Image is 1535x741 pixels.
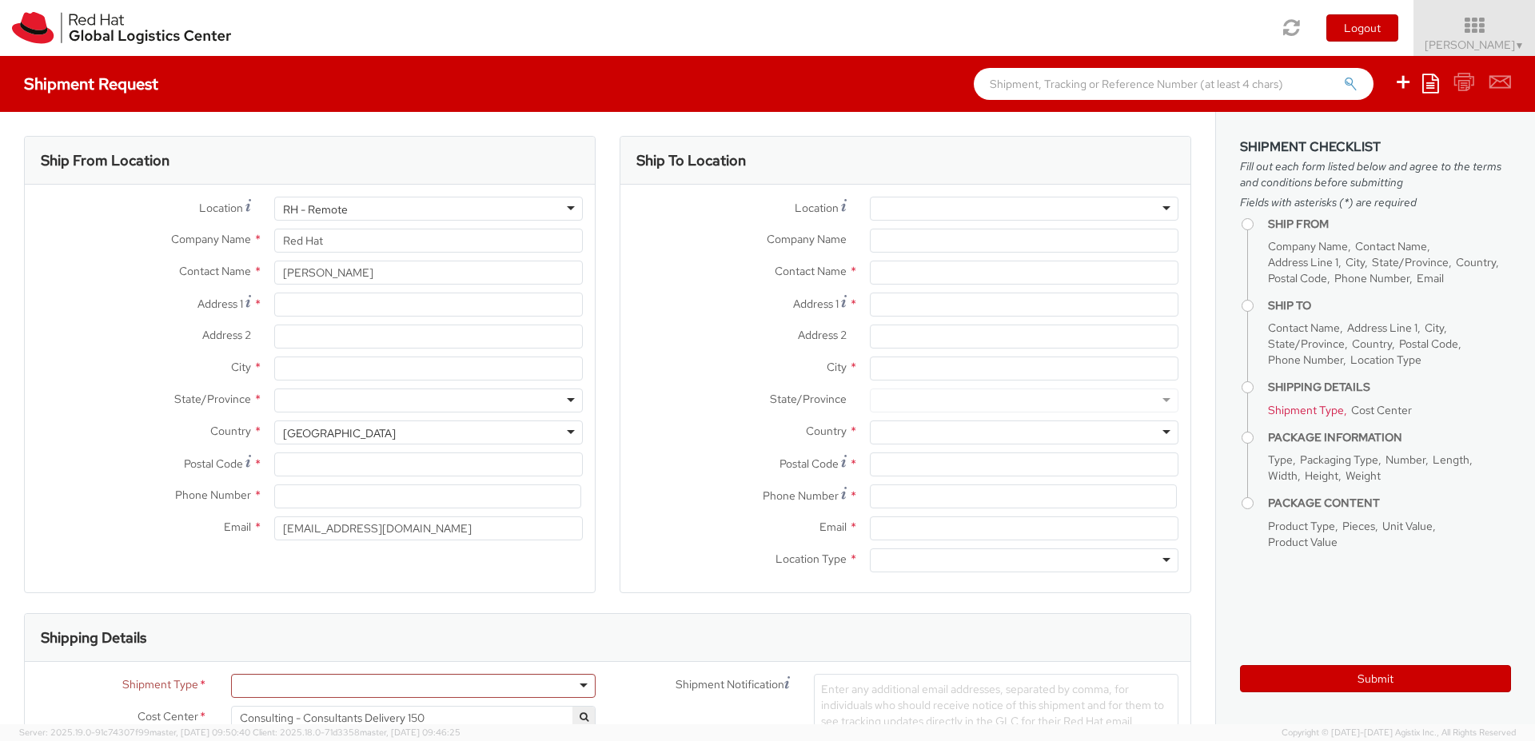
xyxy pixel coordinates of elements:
span: Copyright © [DATE]-[DATE] Agistix Inc., All Rights Reserved [1282,727,1516,739]
span: Phone Number [763,488,839,503]
span: City [1425,321,1444,335]
h3: Ship To Location [636,153,746,169]
span: City [1346,255,1365,269]
span: Width [1268,468,1298,483]
span: State/Province [1372,255,1449,269]
span: Email [1417,271,1444,285]
span: Location Type [1350,353,1421,367]
span: Company Name [1268,239,1348,253]
span: City [231,360,251,374]
span: Country [1456,255,1496,269]
span: Height [1305,468,1338,483]
span: Location [795,201,839,215]
div: [GEOGRAPHIC_DATA] [283,425,396,441]
h3: Ship From Location [41,153,169,169]
h4: Shipment Request [24,75,158,93]
span: Shipment Type [122,676,198,695]
h4: Ship To [1268,300,1511,312]
span: City [827,360,847,374]
span: Postal Code [779,456,839,471]
span: Company Name [171,232,251,246]
h4: Package Content [1268,497,1511,509]
span: Address 2 [202,328,251,342]
span: Cost Center [138,708,198,727]
span: Country [1352,337,1392,351]
span: Postal Code [1268,271,1327,285]
img: rh-logistics-00dfa346123c4ec078e1.svg [12,12,231,44]
span: Fill out each form listed below and agree to the terms and conditions before submitting [1240,158,1511,190]
span: Phone Number [175,488,251,502]
span: Client: 2025.18.0-71d3358 [253,727,460,738]
h4: Shipping Details [1268,381,1511,393]
span: Country [210,424,251,438]
span: Location Type [775,552,847,566]
button: Logout [1326,14,1398,42]
span: State/Province [174,392,251,406]
span: Address 2 [798,328,847,342]
span: Server: 2025.19.0-91c74307f99 [19,727,250,738]
span: Type [1268,452,1293,467]
span: Consulting - Consultants Delivery 150 [231,706,596,730]
span: Packaging Type [1300,452,1378,467]
span: Weight [1346,468,1381,483]
h3: Shipping Details [41,630,146,646]
span: Country [806,424,847,438]
button: Submit [1240,665,1511,692]
span: Contact Name [775,264,847,278]
span: Contact Name [1355,239,1427,253]
span: [PERSON_NAME] [1425,38,1525,52]
span: State/Province [1268,337,1345,351]
span: master, [DATE] 09:46:25 [360,727,460,738]
span: Fields with asterisks (*) are required [1240,194,1511,210]
span: Unit Value [1382,519,1433,533]
span: Phone Number [1268,353,1343,367]
span: ▼ [1515,39,1525,52]
span: Shipment Type [1268,403,1344,417]
span: Shipment Notification [676,676,784,693]
span: Location [199,201,243,215]
span: Address Line 1 [1268,255,1338,269]
span: master, [DATE] 09:50:40 [150,727,250,738]
span: Postal Code [1399,337,1458,351]
span: Number [1385,452,1425,467]
h4: Ship From [1268,218,1511,230]
span: Consulting - Consultants Delivery 150 [240,711,587,725]
span: Phone Number [1334,271,1409,285]
span: Pieces [1342,519,1375,533]
span: Email [819,520,847,534]
span: State/Province [770,392,847,406]
span: Company Name [767,232,847,246]
h4: Package Information [1268,432,1511,444]
span: Contact Name [179,264,251,278]
span: Postal Code [184,456,243,471]
span: Address Line 1 [1347,321,1417,335]
div: RH - Remote [283,201,348,217]
span: Address 1 [793,297,839,311]
span: Cost Center [1351,403,1412,417]
span: Email [224,520,251,534]
span: Address 1 [197,297,243,311]
span: Product Type [1268,519,1335,533]
h3: Shipment Checklist [1240,140,1511,154]
span: Product Value [1268,535,1338,549]
span: Length [1433,452,1469,467]
span: Contact Name [1268,321,1340,335]
input: Shipment, Tracking or Reference Number (at least 4 chars) [974,68,1374,100]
